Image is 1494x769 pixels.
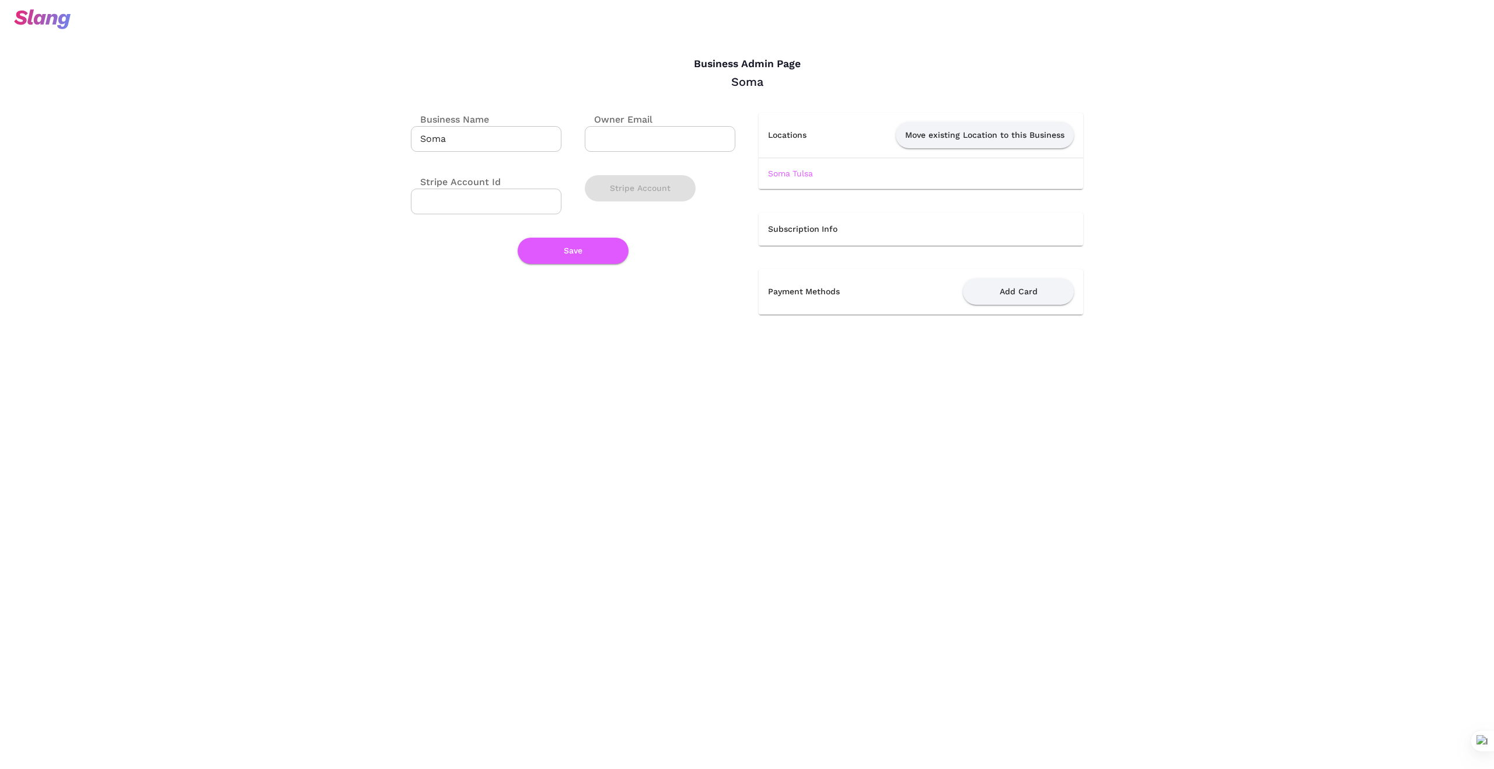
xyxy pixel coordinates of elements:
th: Locations [759,113,832,158]
h4: Business Admin Page [411,58,1083,71]
button: Save [518,238,629,264]
label: Owner Email [585,113,652,126]
th: Subscription Info [759,213,1083,246]
div: Soma [411,74,1083,89]
a: Stripe Account [585,183,696,192]
button: Add Card [963,279,1074,305]
a: Add Card [963,286,1074,295]
th: Payment Methods [759,269,892,315]
label: Business Name [411,113,489,126]
a: Soma Tulsa [768,169,813,178]
img: svg+xml;base64,PHN2ZyB3aWR0aD0iOTciIGhlaWdodD0iMzQiIHZpZXdCb3g9IjAgMCA5NyAzNCIgZmlsbD0ibm9uZSIgeG... [14,9,71,29]
label: Stripe Account Id [411,175,501,189]
button: Move existing Location to this Business [896,122,1074,148]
